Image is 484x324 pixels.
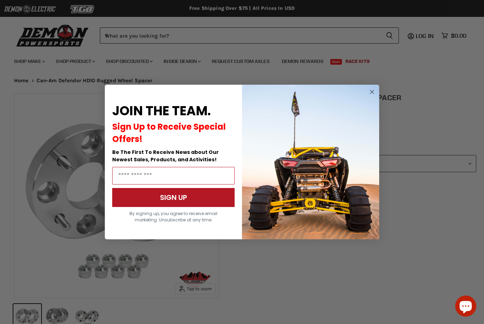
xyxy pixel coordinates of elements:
[453,296,478,318] inbox-online-store-chat: Shopify online store chat
[242,85,379,239] img: a9095488-b6e7-41ba-879d-588abfab540b.jpeg
[112,149,219,163] span: Be The First To Receive News about Our Newest Sales, Products, and Activities!
[112,188,235,207] button: SIGN UP
[368,88,376,96] button: Close dialog
[129,210,217,223] span: By signing up, you agree to receive email marketing. Unsubscribe at any time.
[112,102,211,120] span: JOIN THE TEAM.
[112,121,226,145] span: Sign Up to Receive Special Offers!
[112,167,235,184] input: Email Address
